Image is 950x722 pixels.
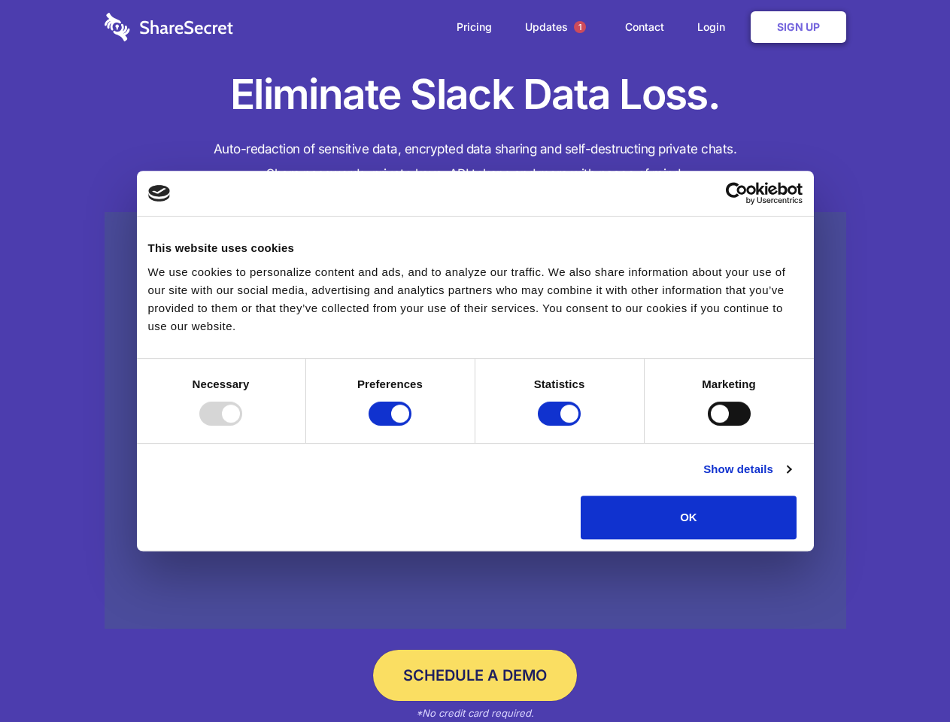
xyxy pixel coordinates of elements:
div: This website uses cookies [148,239,803,257]
strong: Statistics [534,378,585,390]
strong: Necessary [193,378,250,390]
a: Pricing [442,4,507,50]
img: logo-wordmark-white-trans-d4663122ce5f474addd5e946df7df03e33cb6a1c49d2221995e7729f52c070b2.svg [105,13,233,41]
strong: Preferences [357,378,423,390]
img: logo [148,185,171,202]
a: Login [682,4,748,50]
div: We use cookies to personalize content and ads, and to analyze our traffic. We also share informat... [148,263,803,335]
em: *No credit card required. [416,707,534,719]
a: Show details [703,460,791,478]
span: 1 [574,21,586,33]
h1: Eliminate Slack Data Loss. [105,68,846,122]
a: Schedule a Demo [373,650,577,701]
strong: Marketing [702,378,756,390]
h4: Auto-redaction of sensitive data, encrypted data sharing and self-destructing private chats. Shar... [105,137,846,187]
a: Wistia video thumbnail [105,212,846,629]
a: Usercentrics Cookiebot - opens in a new window [671,182,803,205]
button: OK [581,496,797,539]
a: Sign Up [751,11,846,43]
a: Contact [610,4,679,50]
